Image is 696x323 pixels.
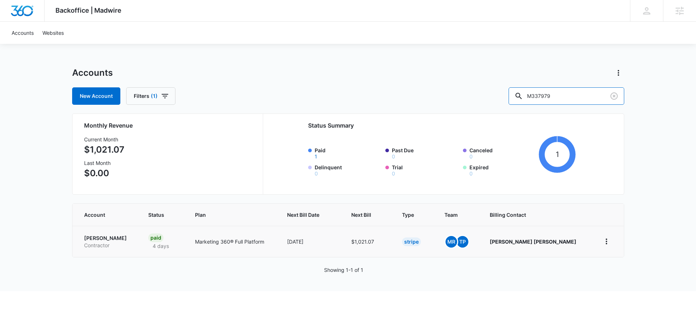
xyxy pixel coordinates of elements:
[556,150,559,159] tspan: 1
[444,211,462,219] span: Team
[84,211,120,219] span: Account
[84,121,254,130] h2: Monthly Revenue
[608,90,620,102] button: Clear
[148,211,167,219] span: Status
[195,211,270,219] span: Plan
[278,226,343,257] td: [DATE]
[469,146,536,159] label: Canceled
[490,211,583,219] span: Billing Contact
[343,226,394,257] td: $1,021.07
[148,233,163,242] div: Paid
[84,235,131,242] p: [PERSON_NAME]
[613,67,624,79] button: Actions
[151,94,158,99] span: (1)
[84,136,124,143] h3: Current Month
[126,87,175,105] button: Filters(1)
[7,22,38,44] a: Accounts
[446,236,457,248] span: MR
[315,146,381,159] label: Paid
[402,237,421,246] div: Stripe
[457,236,468,248] span: TP
[148,242,173,250] p: 4 days
[84,143,124,156] p: $1,021.07
[308,121,576,130] h2: Status Summary
[84,242,131,249] p: Contractor
[392,163,459,176] label: Trial
[351,211,374,219] span: Next Bill
[55,7,121,14] span: Backoffice | Madwire
[490,239,576,245] strong: [PERSON_NAME] [PERSON_NAME]
[392,146,459,159] label: Past Due
[402,211,417,219] span: Type
[315,163,381,176] label: Delinquent
[469,163,536,176] label: Expired
[84,167,124,180] p: $0.00
[195,238,270,245] p: Marketing 360® Full Platform
[72,67,113,78] h1: Accounts
[84,159,124,167] h3: Last Month
[315,154,317,159] button: Paid
[72,87,120,105] a: New Account
[509,87,624,105] input: Search
[38,22,68,44] a: Websites
[84,235,131,249] a: [PERSON_NAME]Contractor
[287,211,323,219] span: Next Bill Date
[324,266,363,274] p: Showing 1-1 of 1
[601,236,612,247] button: home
